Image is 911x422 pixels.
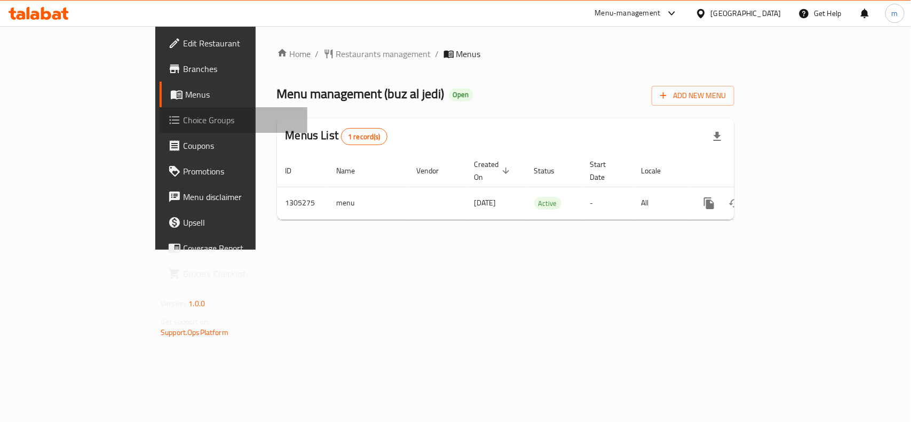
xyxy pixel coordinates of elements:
a: Coverage Report [160,235,307,261]
span: Choice Groups [183,114,299,126]
span: Start Date [590,158,620,184]
td: - [582,187,633,219]
span: [DATE] [474,196,496,210]
span: Status [534,164,569,177]
td: All [633,187,688,219]
h2: Menus List [286,128,387,145]
a: Menus [160,82,307,107]
div: Total records count [341,128,387,145]
span: 1 record(s) [342,132,387,142]
span: Menu management ( buz al jedi ) [277,82,445,106]
a: Grocery Checklist [160,261,307,286]
a: Promotions [160,158,307,184]
a: Edit Restaurant [160,30,307,56]
button: Change Status [722,190,748,216]
span: Edit Restaurant [183,37,299,50]
span: Upsell [183,216,299,229]
span: Branches [183,62,299,75]
span: Grocery Checklist [183,267,299,280]
li: / [315,47,319,60]
a: Choice Groups [160,107,307,133]
span: Locale [641,164,675,177]
span: m [892,7,898,19]
span: Menus [456,47,481,60]
div: Active [534,197,561,210]
div: Export file [704,124,730,149]
td: menu [328,187,408,219]
span: Restaurants management [336,47,431,60]
span: Coverage Report [183,242,299,254]
nav: breadcrumb [277,47,734,60]
span: Promotions [183,165,299,178]
a: Coupons [160,133,307,158]
a: Branches [160,56,307,82]
button: Add New Menu [652,86,734,106]
span: Created On [474,158,513,184]
div: Menu-management [595,7,661,20]
span: Active [534,197,561,210]
span: Coupons [183,139,299,152]
span: Menu disclaimer [183,190,299,203]
span: Menus [185,88,299,101]
span: Vendor [417,164,453,177]
table: enhanced table [277,155,807,220]
div: Open [449,89,473,101]
span: Version: [161,297,187,310]
a: Support.OpsPlatform [161,325,228,339]
th: Actions [688,155,807,187]
div: [GEOGRAPHIC_DATA] [711,7,781,19]
span: 1.0.0 [188,297,205,310]
a: Upsell [160,210,307,235]
button: more [696,190,722,216]
span: Add New Menu [660,89,726,102]
span: Get support on: [161,315,210,329]
a: Menu disclaimer [160,184,307,210]
a: Restaurants management [323,47,431,60]
span: ID [286,164,306,177]
span: Name [337,164,369,177]
span: Open [449,90,473,99]
li: / [435,47,439,60]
